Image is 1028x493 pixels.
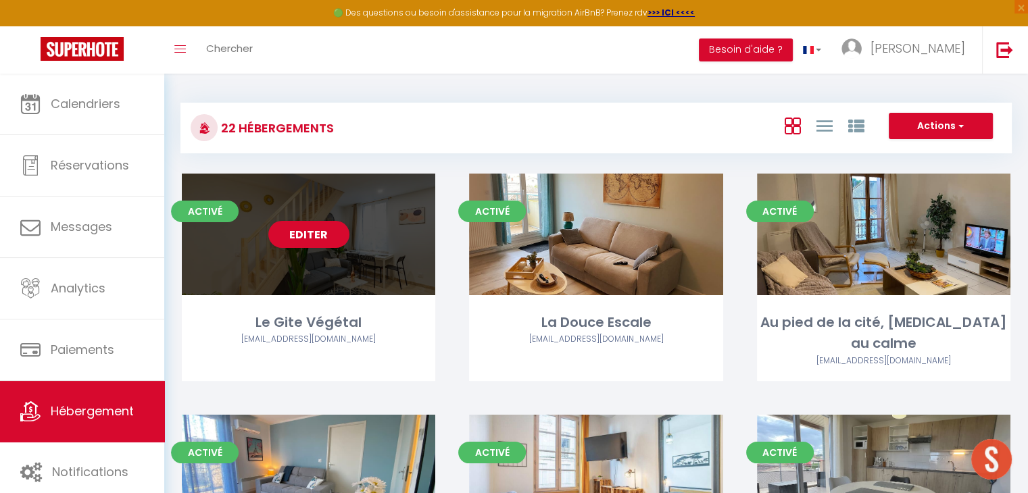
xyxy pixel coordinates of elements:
span: Activé [458,442,526,463]
span: Chercher [206,41,253,55]
div: La Douce Escale [469,312,723,333]
div: Airbnb [182,333,435,346]
img: ... [841,38,862,59]
span: Réservations [51,157,129,174]
a: Vue en Liste [816,114,832,136]
span: Activé [458,201,526,222]
img: logout [996,41,1013,58]
span: Messages [51,218,112,235]
div: Au pied de la cité, [MEDICAL_DATA] au calme [757,312,1010,355]
h3: 22 Hébergements [218,113,334,143]
a: Vue en Box [784,114,800,136]
a: ... [PERSON_NAME] [831,26,982,74]
div: Airbnb [757,355,1010,367]
button: Besoin d'aide ? [699,38,793,61]
a: Chercher [196,26,263,74]
div: Airbnb [469,333,723,346]
span: Hébergement [51,403,134,419]
a: Vue par Groupe [848,114,864,136]
span: [PERSON_NAME] [871,40,965,57]
a: >>> ICI <<<< [647,7,695,18]
span: Paiements [51,341,114,358]
button: Actions [889,113,993,140]
span: Analytics [51,280,105,296]
a: Editer [268,221,349,248]
img: Super Booking [41,37,124,61]
span: Activé [171,201,239,222]
span: Activé [171,442,239,463]
div: Le Gite Végétal [182,312,435,333]
span: Notifications [52,463,128,480]
span: Activé [746,442,814,463]
span: Activé [746,201,814,222]
span: Calendriers [51,95,120,112]
div: Ouvrir le chat [971,439,1012,479]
